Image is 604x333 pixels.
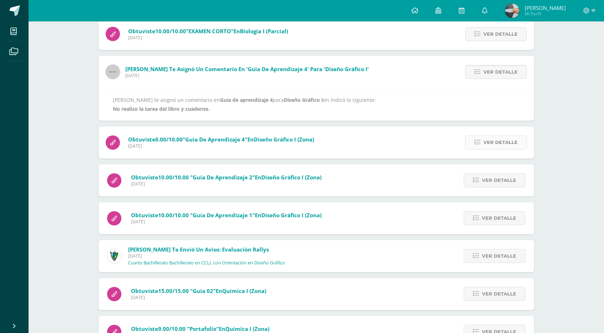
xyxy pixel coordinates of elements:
div: [PERSON_NAME] te asignó un comentario en para en indicó lo siguiente: [113,95,520,113]
span: Química I (Zona) [222,287,266,294]
b: Diseño Gráfico I [284,96,323,103]
span: Ver detalle [483,28,518,41]
span: [PERSON_NAME] te asignó un comentario en 'Guia de aprendizaje 4' para 'Diseño Gráfico I' [125,65,369,73]
span: Diseño Gráfico I (Zona) [261,174,322,181]
span: Diseño Gráfico I (Zona) [254,136,314,143]
span: 15.00/15.00 [158,287,189,294]
span: Ver detalle [483,136,518,149]
span: Ver detalle [482,249,516,263]
span: 10.00/10.00 [158,174,189,181]
span: "Guia de aprendizaje 4" [183,136,247,143]
b: Guia de aprendizaje 4 [220,96,273,103]
span: Mi Perfil [525,11,566,17]
span: [DATE] [128,143,314,149]
span: Obtuviste en [131,325,270,332]
span: Obtuviste en [131,212,322,219]
span: [DATE] [128,253,285,259]
span: [PERSON_NAME] te envió un aviso: Evaluación Rallys [128,246,269,253]
span: [DATE] [131,219,322,225]
span: [DATE] [131,294,266,300]
span: Obtuviste en [128,136,314,143]
span: Ver detalle [482,287,516,300]
span: [PERSON_NAME] [525,4,566,11]
span: [DATE] [131,181,322,187]
span: "Guía de aprendizaje 1" [190,212,255,219]
span: 0.00/10.00 [155,136,183,143]
img: 35192d7430e2f8764a67b52301501797.png [505,4,519,18]
span: Ver detalle [483,65,518,79]
span: Obtuviste en [131,174,322,181]
span: Ver detalle [482,212,516,225]
span: "EXAMEN CORTO" [186,28,233,35]
span: 10.00/10.00 [158,212,189,219]
span: Obtuviste en [131,287,266,294]
span: Química I (Zona) [225,325,270,332]
span: [DATE] [128,35,288,41]
img: 9f174a157161b4ddbe12118a61fed988.png [107,249,121,263]
span: 10.00/10.00 [155,28,186,35]
img: 60x60 [106,65,120,79]
span: [DATE] [125,73,369,79]
p: Cuarto Bachillerato Bachillerato en CCLL con Orientación en Diseño Gráfico [128,260,285,266]
span: Diseño Gráfico I (Zona) [261,212,322,219]
b: No realizo la tarea del libro y cuaderno. [113,105,210,112]
span: Ver detalle [482,174,516,187]
span: Biología I (Parcial) [240,28,288,35]
span: "Guía de aprendizaje 2" [190,174,255,181]
span: "Guia 02" [190,287,216,294]
span: 9.00/10.00 [158,325,186,332]
span: "Portafolio" [187,325,219,332]
span: Obtuviste en [128,28,288,35]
